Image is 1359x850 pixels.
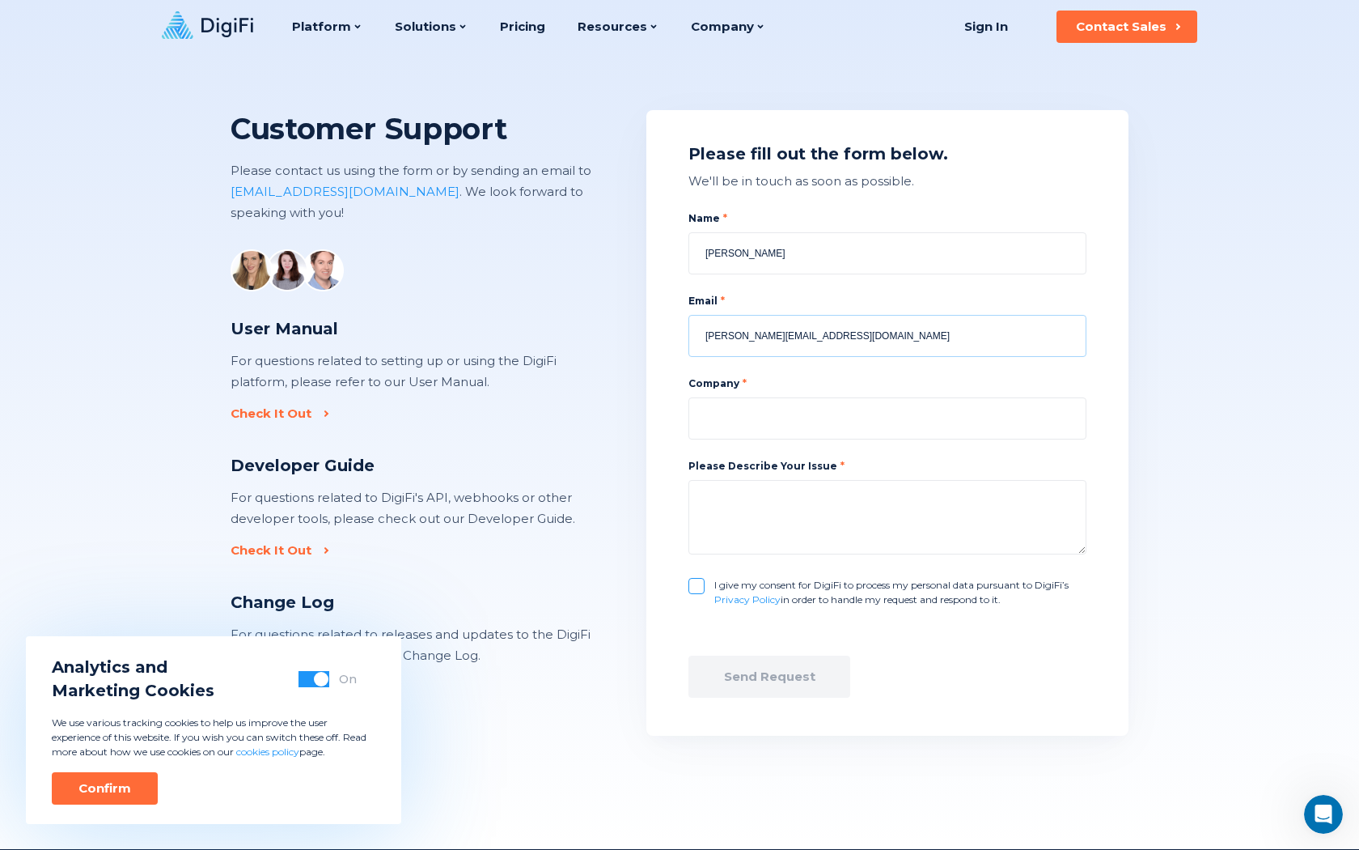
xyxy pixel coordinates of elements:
[231,591,595,614] div: Change Log
[231,406,323,422] a: Check It Out
[714,578,1086,607] label: I give my consent for DigiFi to process my personal data pursuant to DigiFi’s in order to handle ...
[688,656,850,698] button: Send Request
[231,184,459,199] a: [EMAIL_ADDRESS][DOMAIN_NAME]
[1304,795,1343,834] iframe: Intercom live chat
[231,624,595,666] div: For questions related to releases and updates to the DigiFi platform, please review our Change Log.
[688,294,1086,308] label: Email
[688,376,1086,391] label: Company
[231,406,311,422] div: Check It Out
[52,656,214,679] span: Analytics and
[1056,11,1197,43] button: Contact Sales
[231,454,595,478] div: Developer Guide
[231,249,273,291] img: avatar 1
[231,160,622,223] p: Please contact us using the form or by sending an email to . We look forward to speaking with you!
[52,772,158,805] button: Confirm
[714,593,781,606] a: Privacy Policy
[944,11,1027,43] a: Sign In
[688,211,1086,226] label: Name
[78,780,131,797] div: Confirm
[688,142,1086,166] div: Please fill out the form below.
[688,171,1086,192] div: We'll be in touch as soon as possible.
[266,249,308,291] img: avatar 2
[231,317,595,341] div: User Manual
[302,249,344,291] img: avatar 3
[231,351,595,393] div: For questions related to setting up or using the DigiFi platform, please refer to our User Manual.
[724,669,815,685] div: Send Request
[52,679,214,703] span: Marketing Cookies
[339,671,357,687] div: On
[1076,19,1166,35] div: Contact Sales
[236,746,299,758] a: cookies policy
[231,110,622,147] h2: Customer Support
[231,542,311,559] div: Check It Out
[231,487,595,529] div: For questions related to DigiFi's API, webhooks or other developer tools, please check out our De...
[688,460,845,472] label: Please Describe Your Issue
[231,542,323,559] a: Check It Out
[52,716,375,759] p: We use various tracking cookies to help us improve the user experience of this website. If you wi...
